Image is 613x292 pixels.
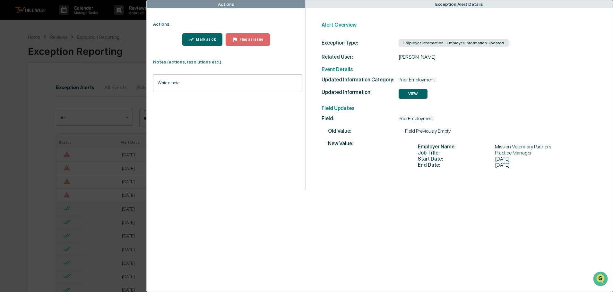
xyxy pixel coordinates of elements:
div: PriorEmployment [322,115,603,121]
span: [PERSON_NAME] [20,104,52,110]
div: We're available if you need us! [29,55,88,61]
div: [DATE] [418,156,551,162]
img: 8933085812038_c878075ebb4cc5468115_72.jpg [13,49,25,61]
div: Employee Information - Employee Information Updated [399,39,509,47]
span: Data Lookup [13,143,40,150]
h2: Event Details [322,66,603,72]
span: Employer Name : [418,144,495,150]
strong: Notes (actions, resolutions etc.): [153,59,222,64]
button: VIEW [399,89,427,99]
span: Updated Information Category: [322,77,399,83]
span: Preclearance [13,131,41,138]
span: New Value: [328,140,405,146]
button: Start new chat [109,51,117,59]
a: 🗄️Attestations [44,129,82,140]
div: Mark as ok [194,37,216,42]
div: Exception Alert Details [435,2,483,7]
div: Field Previously Empty [328,128,603,134]
h2: Field Updates [322,105,603,111]
span: • [53,104,56,110]
span: [DATE] [57,104,70,110]
img: Tammy Steffen [6,81,17,91]
span: [DATE] [57,87,70,92]
div: Flag as issue [238,37,263,42]
div: [PERSON_NAME] [322,54,603,60]
img: Tammy Steffen [6,98,17,109]
h2: Alert Overview [322,22,603,28]
span: Attestations [53,131,80,138]
div: [DATE] [418,162,551,168]
div: Actions [218,2,234,7]
button: Flag as issue [226,33,270,46]
div: Mission Veterinary Partners [418,144,551,150]
span: • [53,87,56,92]
span: Old Value: [328,128,405,134]
span: End Date : [418,162,495,168]
img: 1746055101610-c473b297-6a78-478c-a979-82029cc54cd1 [6,49,18,61]
iframe: Open customer support [592,271,610,288]
span: Pylon [64,159,78,164]
div: 🗄️ [47,132,52,137]
span: Job Title : [418,150,495,156]
strong: Actions: [153,21,170,27]
div: Exception Type: [322,40,399,46]
button: Mark as ok [182,33,223,46]
a: 🖐️Preclearance [4,129,44,140]
div: Practice Manager [418,150,551,156]
span: Updated Information: [322,89,399,95]
button: See all [99,70,117,78]
p: How can we help? [6,13,117,24]
span: Related User: [322,54,399,60]
a: 🔎Data Lookup [4,141,43,152]
a: Powered byPylon [45,159,78,164]
div: 🖐️ [6,132,12,137]
div: Prior Employment [322,77,603,83]
div: Past conversations [6,71,43,76]
div: Start new chat [29,49,105,55]
span: Field: [322,115,399,121]
div: 🔎 [6,144,12,149]
span: [PERSON_NAME] [20,87,52,92]
span: Start Date : [418,156,495,162]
